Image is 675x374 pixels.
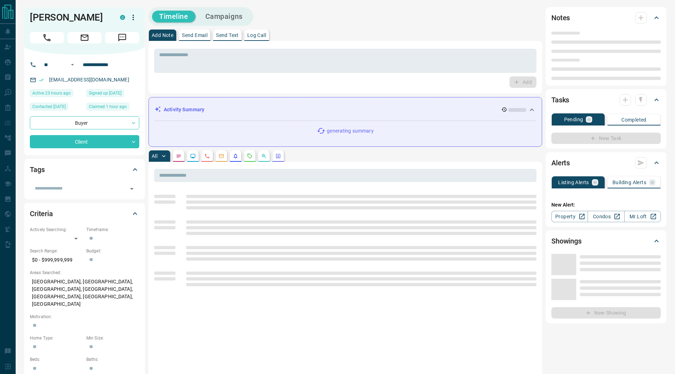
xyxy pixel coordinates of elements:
[30,12,109,23] h1: [PERSON_NAME]
[86,226,139,233] p: Timeframe:
[86,103,139,113] div: Tue Sep 16 2025
[551,211,588,222] a: Property
[127,184,137,194] button: Open
[152,11,195,22] button: Timeline
[30,161,139,178] div: Tags
[30,32,64,43] span: Call
[624,211,661,222] a: Mr.Loft
[30,226,83,233] p: Actively Searching:
[190,153,196,159] svg: Lead Browsing Activity
[39,78,44,82] svg: Email Verified
[551,94,569,106] h2: Tasks
[30,269,139,276] p: Areas Searched:
[30,208,53,219] h2: Criteria
[218,153,224,159] svg: Emails
[30,89,83,99] div: Mon Sep 15 2025
[152,154,157,159] p: All
[261,153,267,159] svg: Opportunities
[551,154,661,171] div: Alerts
[176,153,182,159] svg: Notes
[67,32,102,43] span: Email
[558,180,589,185] p: Listing Alerts
[120,15,125,20] div: condos.ca
[68,60,77,69] button: Open
[86,356,139,363] p: Baths:
[30,135,139,148] div: Client
[86,335,139,341] p: Min Size:
[247,33,266,38] p: Log Call
[89,103,127,110] span: Claimed 1 hour ago
[327,127,373,135] p: generating summary
[551,157,570,169] h2: Alerts
[30,276,139,310] p: [GEOGRAPHIC_DATA], [GEOGRAPHIC_DATA], [GEOGRAPHIC_DATA], [GEOGRAPHIC_DATA], [GEOGRAPHIC_DATA], [G...
[155,103,536,116] div: Activity Summary
[30,103,83,113] div: Mon Dec 26 2022
[564,117,583,122] p: Pending
[86,89,139,99] div: Mon Oct 18 2021
[198,11,250,22] button: Campaigns
[30,248,83,254] p: Search Range:
[216,33,239,38] p: Send Text
[551,91,661,108] div: Tasks
[588,211,624,222] a: Condos
[30,356,83,363] p: Beds:
[89,90,121,97] span: Signed up [DATE]
[30,254,83,266] p: $0 - $999,999,999
[204,153,210,159] svg: Calls
[275,153,281,159] svg: Agent Actions
[551,235,582,247] h2: Showings
[30,335,83,341] p: Home Type:
[551,9,661,26] div: Notes
[621,117,647,122] p: Completed
[152,33,173,38] p: Add Note
[612,180,646,185] p: Building Alerts
[233,153,238,159] svg: Listing Alerts
[49,77,129,82] a: [EMAIL_ADDRESS][DOMAIN_NAME]
[551,12,570,23] h2: Notes
[182,33,207,38] p: Send Email
[105,32,139,43] span: Message
[551,201,661,209] p: New Alert:
[86,248,139,254] p: Budget:
[30,205,139,222] div: Criteria
[32,90,71,97] span: Active 23 hours ago
[30,164,44,175] h2: Tags
[164,106,204,113] p: Activity Summary
[30,116,139,129] div: Buyer
[247,153,253,159] svg: Requests
[32,103,66,110] span: Contacted [DATE]
[551,233,661,250] div: Showings
[30,314,139,320] p: Motivation:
